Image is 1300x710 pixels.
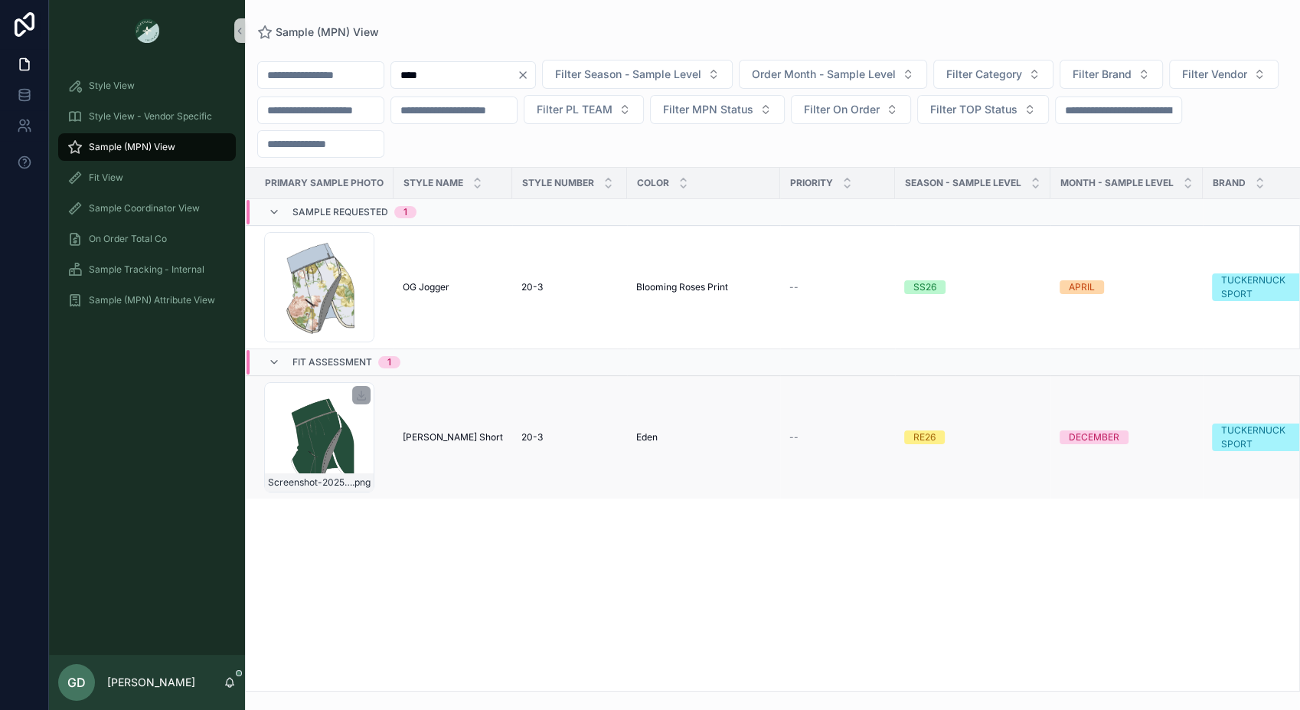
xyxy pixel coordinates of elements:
span: PRIORITY [790,177,833,189]
a: [PERSON_NAME] Short [403,431,503,443]
span: On Order Total Co [89,233,167,245]
span: PRIMARY SAMPLE PHOTO [265,177,384,189]
div: 1 [387,356,391,368]
button: Select Button [650,95,785,124]
span: Eden [636,431,658,443]
span: Filter On Order [804,102,880,117]
div: scrollable content [49,61,245,334]
button: Clear [517,69,535,81]
span: Color [637,177,669,189]
div: DECEMBER [1069,430,1119,444]
span: Filter Vendor [1182,67,1247,82]
span: Filter MPN Status [663,102,753,117]
span: Sample Tracking - Internal [89,263,204,276]
button: Select Button [1169,60,1279,89]
span: Filter TOP Status [930,102,1017,117]
span: Style Name [403,177,463,189]
div: APRIL [1069,280,1095,294]
p: [PERSON_NAME] [107,675,195,690]
span: Sample (MPN) View [89,141,175,153]
a: SS26 [904,280,1041,294]
a: Fit View [58,164,236,191]
a: Sample (MPN) View [58,133,236,161]
a: Sample Coordinator View [58,195,236,222]
span: GD [67,673,86,692]
button: Select Button [917,95,1049,124]
div: RE26 [913,430,936,444]
button: Select Button [524,95,644,124]
a: On Order Total Co [58,225,236,253]
span: Sample Requested [292,206,388,218]
div: SS26 [913,280,936,294]
a: Style View - Vendor Specific [58,103,236,130]
span: Style Number [522,177,594,189]
a: Sample Tracking - Internal [58,256,236,283]
a: Sample (MPN) View [257,25,379,40]
div: TUCKERNUCK SPORT [1221,424,1299,451]
button: Select Button [542,60,733,89]
span: Style View [89,80,135,92]
a: 20-3 [521,281,618,293]
span: Style View - Vendor Specific [89,110,212,123]
span: 20-3 [521,281,543,293]
span: Filter Brand [1073,67,1132,82]
span: Sample (MPN) Attribute View [89,294,215,306]
img: App logo [135,18,159,43]
span: Sample (MPN) View [276,25,379,40]
span: Filter Season - Sample Level [555,67,701,82]
span: Fit View [89,172,123,184]
a: 20-3 [521,431,618,443]
a: -- [789,281,886,293]
span: 20-3 [521,431,543,443]
a: Style View [58,72,236,100]
span: Sample Coordinator View [89,202,200,214]
span: -- [789,281,799,293]
span: Filter PL TEAM [537,102,612,117]
a: DECEMBER [1060,430,1194,444]
span: OG Jogger [403,281,449,293]
span: Season - Sample Level [905,177,1021,189]
a: -- [789,431,886,443]
span: Blooming Roses Print [636,281,728,293]
span: Brand [1213,177,1246,189]
a: APRIL [1060,280,1194,294]
a: Eden [636,431,771,443]
span: Screenshot-2025-08-05-at-1.36.15-PM [268,476,352,489]
div: 1 [403,206,407,218]
button: Select Button [1060,60,1163,89]
button: Select Button [739,60,927,89]
button: Select Button [933,60,1053,89]
span: -- [789,431,799,443]
a: OG Jogger [403,281,503,293]
a: Screenshot-2025-08-05-at-1.36.15-PM.png [264,382,384,492]
div: TUCKERNUCK SPORT [1221,273,1299,301]
span: .png [352,476,371,489]
a: Sample (MPN) Attribute View [58,286,236,314]
a: RE26 [904,430,1041,444]
a: Blooming Roses Print [636,281,771,293]
span: Order Month - Sample Level [752,67,896,82]
span: Filter Category [946,67,1022,82]
button: Select Button [791,95,911,124]
span: Fit Assessment [292,356,372,368]
span: MONTH - SAMPLE LEVEL [1060,177,1174,189]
